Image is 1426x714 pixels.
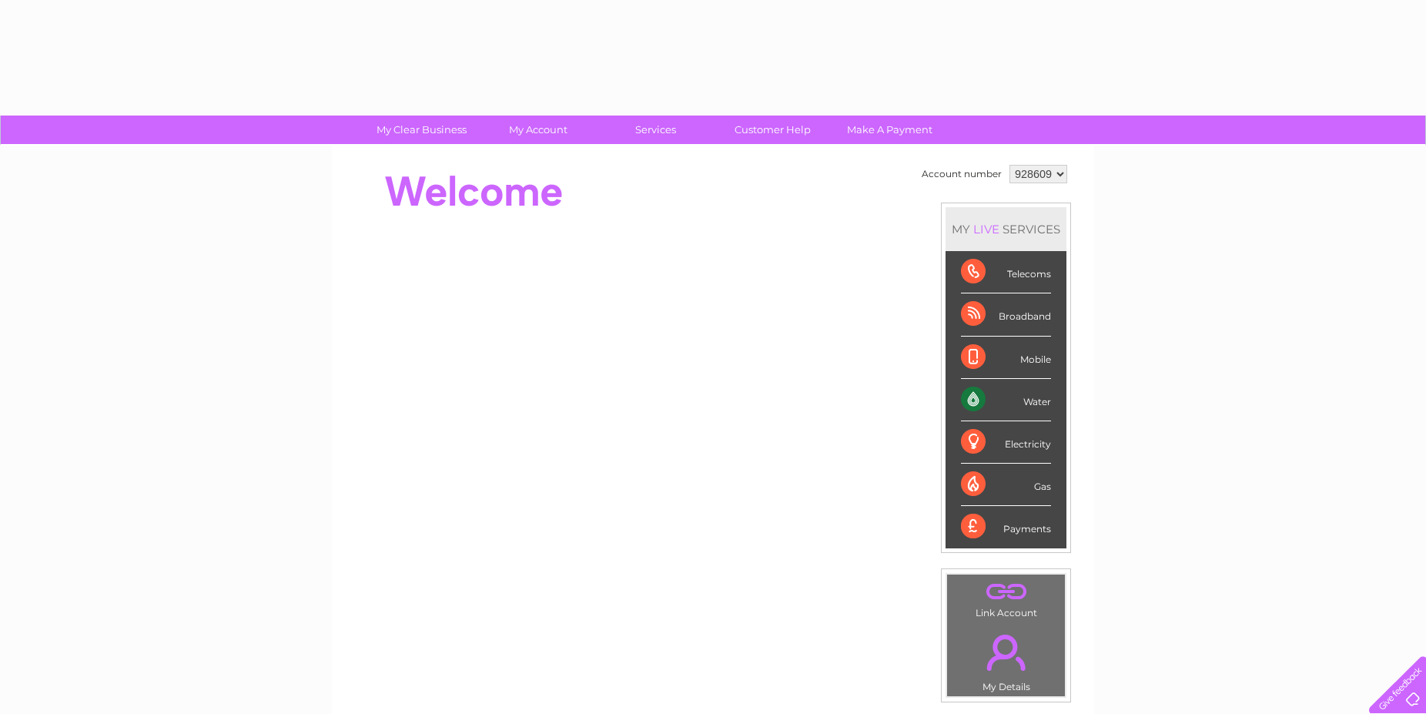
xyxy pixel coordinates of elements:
[951,625,1061,679] a: .
[358,116,485,144] a: My Clear Business
[961,379,1051,421] div: Water
[961,251,1051,293] div: Telecoms
[970,222,1003,236] div: LIVE
[961,464,1051,506] div: Gas
[826,116,953,144] a: Make A Payment
[918,161,1006,187] td: Account number
[961,421,1051,464] div: Electricity
[961,293,1051,336] div: Broadband
[475,116,602,144] a: My Account
[961,337,1051,379] div: Mobile
[951,578,1061,605] a: .
[946,574,1066,622] td: Link Account
[946,207,1066,251] div: MY SERVICES
[961,506,1051,548] div: Payments
[709,116,836,144] a: Customer Help
[946,622,1066,697] td: My Details
[592,116,719,144] a: Services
